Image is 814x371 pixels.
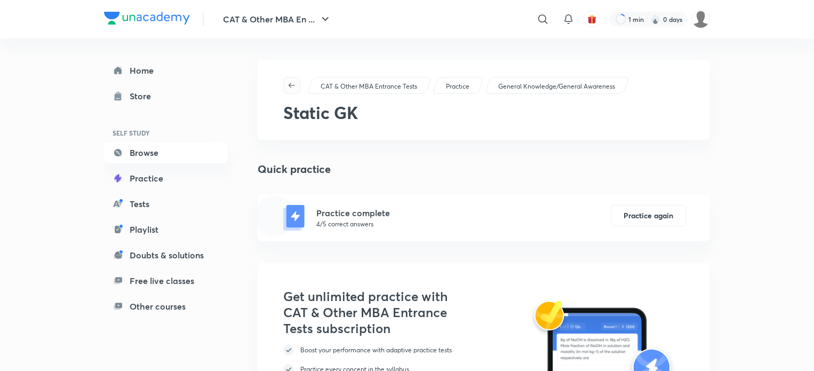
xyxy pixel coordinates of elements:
[319,82,419,91] a: CAT & Other MBA Entrance Tests
[104,12,190,27] a: Company Logo
[104,244,228,266] a: Doubts & solutions
[104,219,228,240] a: Playlist
[584,11,601,28] button: avatar
[300,345,452,355] p: Boost your performance with adaptive practice tests
[104,12,190,25] img: Company Logo
[217,9,338,30] button: CAT & Other MBA En ...
[104,60,228,81] a: Home
[104,85,228,107] a: Store
[446,82,469,91] p: Practice
[104,168,228,189] a: Practice
[104,296,228,317] a: Other courses
[692,10,710,28] img: Khushi Shah
[104,193,228,215] a: Tests
[611,205,687,226] button: Practice again
[321,82,417,91] p: CAT & Other MBA Entrance Tests
[104,142,228,163] a: Browse
[316,219,390,229] p: 4/5 correct answers
[130,90,157,102] div: Store
[283,288,462,336] h3: Get unlimited practice with CAT & Other MBA Entrance Tests subscription
[650,14,661,25] img: streak
[104,124,228,142] h6: SELF STUDY
[104,270,228,291] a: Free live classes
[498,82,615,91] p: General Knowledge/General Awareness
[281,205,307,231] img: notes
[587,14,597,24] img: avatar
[497,82,617,91] a: General Knowledge/General Awareness
[316,207,390,219] h5: Practice complete
[258,161,710,177] h4: Quick practice
[283,102,684,123] h2: Static GK
[444,82,472,91] a: Practice
[283,345,294,356] img: pick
